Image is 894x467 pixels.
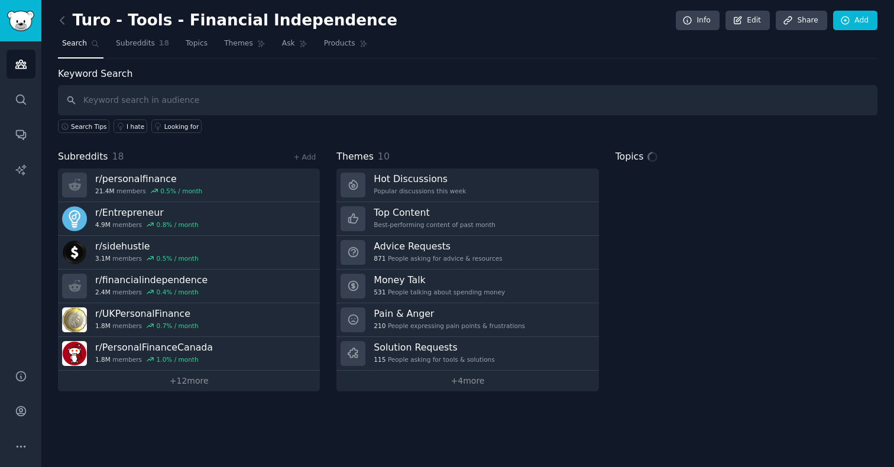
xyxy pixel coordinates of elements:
[157,288,199,296] div: 0.4 % / month
[374,220,495,229] div: Best-performing content of past month
[676,11,720,31] a: Info
[58,150,108,164] span: Subreddits
[282,38,295,49] span: Ask
[62,307,87,332] img: UKPersonalFinance
[157,220,199,229] div: 0.8 % / month
[157,355,199,364] div: 1.0 % / month
[374,173,466,185] h3: Hot Discussions
[374,187,466,195] div: Popular discussions this week
[293,153,316,161] a: + Add
[374,355,386,364] span: 115
[95,220,111,229] span: 4.9M
[374,355,494,364] div: People asking for tools & solutions
[157,322,199,330] div: 0.7 % / month
[58,119,109,133] button: Search Tips
[374,288,505,296] div: People talking about spending money
[95,322,199,330] div: members
[95,173,202,185] h3: r/ personalfinance
[220,34,270,59] a: Themes
[160,187,202,195] div: 0.5 % / month
[112,151,124,162] span: 18
[616,150,644,164] span: Topics
[776,11,827,31] a: Share
[95,307,199,320] h3: r/ UKPersonalFinance
[62,341,87,366] img: PersonalFinanceCanada
[374,254,386,262] span: 871
[95,220,199,229] div: members
[378,151,390,162] span: 10
[127,122,144,131] div: I hate
[374,274,505,286] h3: Money Talk
[336,303,598,337] a: Pain & Anger210People expressing pain points & frustrations
[112,34,173,59] a: Subreddits18
[58,337,320,371] a: r/PersonalFinanceCanada1.8Mmembers1.0% / month
[374,307,525,320] h3: Pain & Anger
[164,122,199,131] div: Looking for
[186,38,208,49] span: Topics
[58,85,877,115] input: Keyword search in audience
[95,322,111,330] span: 1.8M
[62,240,87,265] img: sidehustle
[95,274,208,286] h3: r/ financialindependence
[95,254,199,262] div: members
[58,168,320,202] a: r/personalfinance21.4Mmembers0.5% / month
[7,11,34,31] img: GummySearch logo
[95,206,199,219] h3: r/ Entrepreneur
[95,288,111,296] span: 2.4M
[374,240,502,252] h3: Advice Requests
[71,122,107,131] span: Search Tips
[95,240,199,252] h3: r/ sidehustle
[336,202,598,236] a: Top ContentBest-performing content of past month
[374,206,495,219] h3: Top Content
[58,202,320,236] a: r/Entrepreneur4.9Mmembers0.8% / month
[336,270,598,303] a: Money Talk531People talking about spending money
[95,254,111,262] span: 3.1M
[58,34,103,59] a: Search
[58,11,397,30] h2: Turo - Tools - Financial Independence
[182,34,212,59] a: Topics
[336,236,598,270] a: Advice Requests871People asking for advice & resources
[62,38,87,49] span: Search
[95,187,202,195] div: members
[159,38,169,49] span: 18
[116,38,155,49] span: Subreddits
[95,187,114,195] span: 21.4M
[95,355,111,364] span: 1.8M
[58,270,320,303] a: r/financialindependence2.4Mmembers0.4% / month
[58,371,320,391] a: +12more
[324,38,355,49] span: Products
[725,11,770,31] a: Edit
[95,288,208,296] div: members
[336,168,598,202] a: Hot DiscussionsPopular discussions this week
[58,236,320,270] a: r/sidehustle3.1Mmembers0.5% / month
[374,341,494,354] h3: Solution Requests
[278,34,312,59] a: Ask
[151,119,202,133] a: Looking for
[336,337,598,371] a: Solution Requests115People asking for tools & solutions
[224,38,253,49] span: Themes
[320,34,372,59] a: Products
[58,303,320,337] a: r/UKPersonalFinance1.8Mmembers0.7% / month
[157,254,199,262] div: 0.5 % / month
[95,355,213,364] div: members
[114,119,147,133] a: I hate
[62,206,87,231] img: Entrepreneur
[374,288,386,296] span: 531
[336,371,598,391] a: +4more
[374,322,386,330] span: 210
[833,11,877,31] a: Add
[374,254,502,262] div: People asking for advice & resources
[58,68,132,79] label: Keyword Search
[95,341,213,354] h3: r/ PersonalFinanceCanada
[374,322,525,330] div: People expressing pain points & frustrations
[336,150,374,164] span: Themes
